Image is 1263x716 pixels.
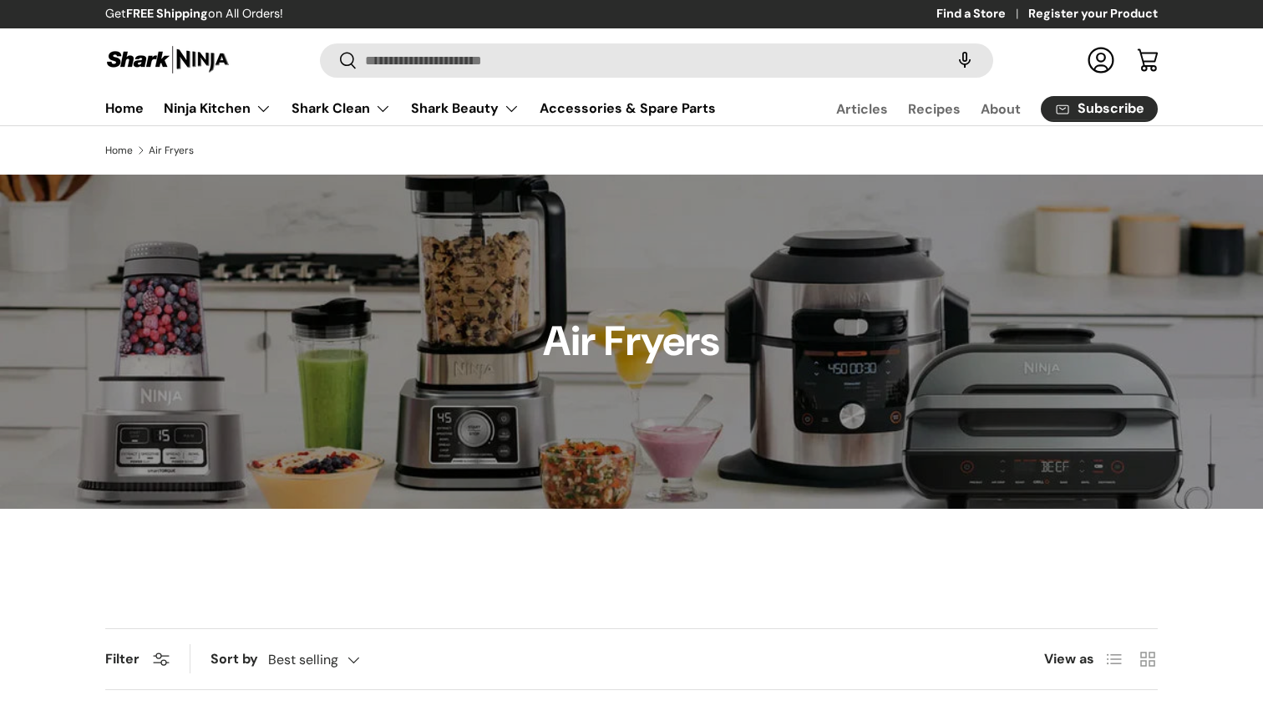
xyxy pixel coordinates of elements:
span: Subscribe [1078,102,1144,115]
a: Articles [836,93,888,125]
summary: Ninja Kitchen [154,92,282,125]
h1: Air Fryers [543,316,720,368]
a: Accessories & Spare Parts [540,92,716,124]
a: Register your Product [1028,5,1158,23]
label: Sort by [210,649,268,669]
a: Ninja Kitchen [164,92,271,125]
nav: Primary [105,92,716,125]
a: Shark Beauty [411,92,520,125]
span: View as [1044,649,1094,669]
a: Subscribe [1041,96,1158,122]
strong: FREE Shipping [126,6,208,21]
speech-search-button: Search by voice [938,42,992,79]
a: Shark Clean [292,92,391,125]
summary: Shark Beauty [401,92,530,125]
img: Shark Ninja Philippines [105,43,231,76]
span: Filter [105,650,139,668]
a: Home [105,145,133,155]
a: Find a Store [936,5,1028,23]
a: Home [105,92,144,124]
p: Get on All Orders! [105,5,283,23]
a: Air Fryers [149,145,194,155]
nav: Secondary [796,92,1158,125]
a: Recipes [908,93,961,125]
span: Best selling [268,652,338,668]
summary: Shark Clean [282,92,401,125]
a: About [981,93,1021,125]
button: Best selling [268,645,393,674]
button: Filter [105,650,170,668]
nav: Breadcrumbs [105,143,1158,158]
